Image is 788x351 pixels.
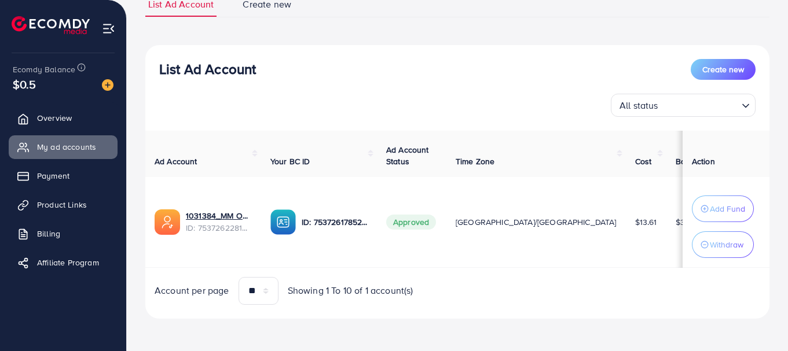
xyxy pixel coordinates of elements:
[662,95,737,114] input: Search for option
[186,222,252,234] span: ID: 7537262281613213704
[691,59,756,80] button: Create new
[9,193,118,216] a: Product Links
[102,79,113,91] img: image
[702,64,744,75] span: Create new
[386,144,429,167] span: Ad Account Status
[635,156,652,167] span: Cost
[9,106,118,130] a: Overview
[37,228,60,239] span: Billing
[159,61,256,77] h3: List Ad Account
[710,238,743,252] p: Withdraw
[692,231,754,258] button: Withdraw
[270,209,296,235] img: ic-ba-acc.ded83a64.svg
[456,156,494,167] span: Time Zone
[611,94,756,117] div: Search for option
[302,215,368,229] p: ID: 7537261785292980242
[12,16,90,34] img: logo
[155,156,197,167] span: Ad Account
[288,284,413,297] span: Showing 1 To 10 of 1 account(s)
[270,156,310,167] span: Your BC ID
[635,216,657,228] span: $13.61
[386,215,436,230] span: Approved
[186,210,252,234] div: <span class='underline'>1031384_MM Outfits_1754905678967</span></br>7537262281613213704
[13,64,75,75] span: Ecomdy Balance
[456,216,617,228] span: [GEOGRAPHIC_DATA]/[GEOGRAPHIC_DATA]
[9,251,118,274] a: Affiliate Program
[9,135,118,158] a: My ad accounts
[102,22,115,35] img: menu
[617,97,661,114] span: All status
[37,170,69,182] span: Payment
[692,195,754,222] button: Add Fund
[37,257,99,268] span: Affiliate Program
[155,284,229,297] span: Account per page
[739,299,779,342] iframe: Chat
[155,209,180,235] img: ic-ads-acc.e4c84228.svg
[37,199,87,210] span: Product Links
[692,156,715,167] span: Action
[37,141,96,153] span: My ad accounts
[710,202,745,216] p: Add Fund
[186,210,252,221] a: 1031384_MM Outfits_1754905678967
[13,76,36,93] span: $0.5
[9,164,118,187] a: Payment
[9,222,118,245] a: Billing
[37,112,72,124] span: Overview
